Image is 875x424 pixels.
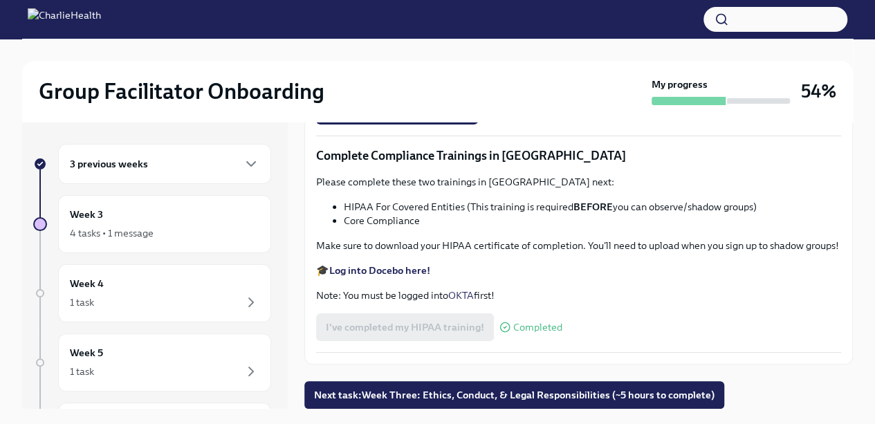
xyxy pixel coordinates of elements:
a: OKTA [448,289,474,302]
h6: Week 3 [70,207,103,222]
span: Next task : Week Three: Ethics, Conduct, & Legal Responsibilities (~5 hours to complete) [314,388,715,402]
strong: BEFORE [573,201,613,213]
p: 🎓 [316,264,841,277]
p: Complete Compliance Trainings in [GEOGRAPHIC_DATA] [316,147,841,164]
li: HIPAA For Covered Entities (This training is required you can observe/shadow groups) [344,200,841,214]
img: CharlieHealth [28,8,101,30]
div: 1 task [70,365,94,378]
a: Log into Docebo here! [329,264,430,277]
h3: 54% [801,79,836,104]
li: Core Compliance [344,214,841,228]
button: Next task:Week Three: Ethics, Conduct, & Legal Responsibilities (~5 hours to complete) [304,381,724,409]
div: 3 previous weeks [58,144,271,184]
div: 1 task [70,295,94,309]
h6: Week 4 [70,276,104,291]
h6: 3 previous weeks [70,156,148,172]
h6: Week 5 [70,345,103,360]
p: Note: You must be logged into first! [316,288,841,302]
p: Please complete these two trainings in [GEOGRAPHIC_DATA] next: [316,175,841,189]
h2: Group Facilitator Onboarding [39,77,324,105]
a: Week 51 task [33,333,271,391]
strong: My progress [652,77,708,91]
div: 4 tasks • 1 message [70,226,154,240]
p: Make sure to download your HIPAA certificate of completion. You'll need to upload when you sign u... [316,239,841,252]
a: Week 41 task [33,264,271,322]
a: Week 34 tasks • 1 message [33,195,271,253]
span: Completed [513,322,562,333]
